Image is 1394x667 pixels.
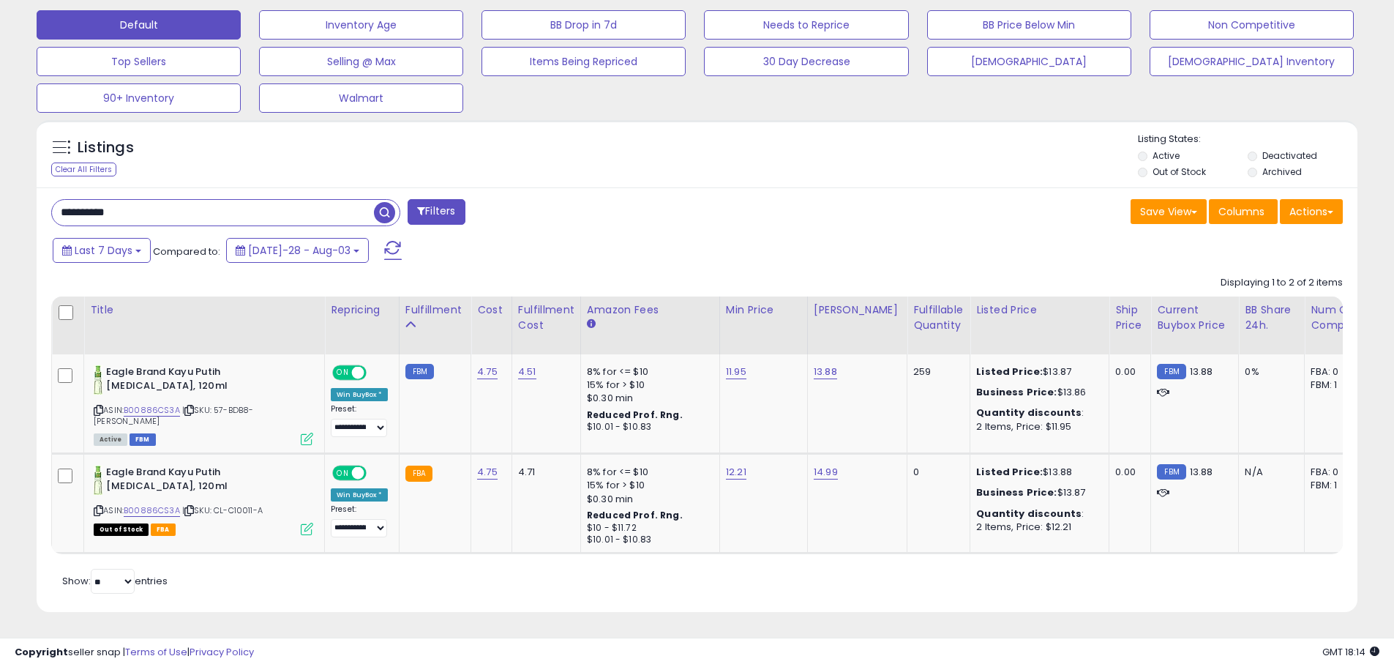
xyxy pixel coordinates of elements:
small: FBM [1157,364,1185,379]
span: OFF [364,367,388,379]
div: FBA: 0 [1311,365,1359,379]
div: ASIN: [94,466,313,534]
a: Terms of Use [125,645,187,659]
div: 0% [1245,365,1293,379]
div: Ship Price [1115,302,1144,333]
div: $10 - $11.72 [587,522,708,534]
span: All listings currently available for purchase on Amazon [94,433,127,446]
button: 90+ Inventory [37,83,241,113]
span: ON [334,467,352,480]
div: Amazon Fees [587,302,713,318]
div: BB Share 24h. [1245,302,1298,333]
a: 4.51 [518,365,536,379]
div: FBA: 0 [1311,466,1359,479]
button: Walmart [259,83,463,113]
b: Eagle Brand Kayu Putih [MEDICAL_DATA], 120ml [106,466,284,496]
div: Listed Price [976,302,1103,318]
span: 2025-08-11 18:14 GMT [1322,645,1379,659]
div: Displaying 1 to 2 of 2 items [1221,276,1343,290]
a: 4.75 [477,465,498,480]
div: $0.30 min [587,493,708,506]
div: 0 [913,466,959,479]
div: $13.87 [976,365,1098,379]
span: FBM [130,433,156,446]
img: 31m5cQ3NJ3L._SL40_.jpg [94,365,102,395]
span: | SKU: CL-C10011-A [182,504,263,516]
div: 0.00 [1115,466,1139,479]
button: Columns [1209,199,1278,224]
b: Listed Price: [976,465,1043,479]
div: 15% for > $10 [587,379,708,392]
div: $13.86 [976,386,1098,399]
div: $13.87 [976,486,1098,499]
button: [DEMOGRAPHIC_DATA] Inventory [1150,47,1354,76]
a: 11.95 [726,365,746,379]
div: $10.01 - $10.83 [587,421,708,433]
div: $10.01 - $10.83 [587,534,708,546]
span: 13.88 [1190,465,1213,479]
b: Quantity discounts [976,406,1082,420]
button: Inventory Age [259,10,463,40]
div: : [976,507,1098,521]
label: Active [1153,149,1180,162]
span: | SKU: 57-BDB8-[PERSON_NAME] [94,404,253,426]
span: Show: entries [62,574,168,588]
span: 13.88 [1190,365,1213,379]
img: 31m5cQ3NJ3L._SL40_.jpg [94,466,102,495]
span: [DATE]-28 - Aug-03 [248,243,351,258]
label: Deactivated [1262,149,1317,162]
b: Reduced Prof. Rng. [587,409,683,421]
b: Business Price: [976,485,1057,499]
div: seller snap | | [15,646,254,660]
div: $13.88 [976,466,1098,479]
span: Compared to: [153,245,220,258]
b: Business Price: [976,385,1057,399]
p: Listing States: [1138,133,1357,146]
b: Reduced Prof. Rng. [587,509,683,521]
h5: Listings [78,138,134,158]
a: B00886CS3A [124,504,180,517]
button: Last 7 Days [53,238,151,263]
div: Min Price [726,302,801,318]
div: Win BuyBox * [331,488,388,502]
div: 15% for > $10 [587,479,708,492]
a: B00886CS3A [124,404,180,417]
button: Top Sellers [37,47,241,76]
label: Archived [1262,165,1302,178]
button: Default [37,10,241,40]
b: Eagle Brand Kayu Putih [MEDICAL_DATA], 120ml [106,365,284,396]
b: Listed Price: [976,365,1043,379]
a: 13.88 [814,365,837,379]
button: Selling @ Max [259,47,463,76]
div: FBM: 1 [1311,379,1359,392]
div: Repricing [331,302,393,318]
div: 0.00 [1115,365,1139,379]
div: Cost [477,302,506,318]
div: $0.30 min [587,392,708,405]
div: Win BuyBox * [331,388,388,401]
small: FBM [1157,464,1185,480]
button: Non Competitive [1150,10,1354,40]
button: Actions [1280,199,1343,224]
a: Privacy Policy [190,645,254,659]
div: 8% for <= $10 [587,365,708,379]
a: 14.99 [814,465,838,480]
button: Needs to Reprice [704,10,908,40]
div: Num of Comp. [1311,302,1364,333]
div: N/A [1245,466,1293,479]
div: Current Buybox Price [1157,302,1232,333]
div: FBM: 1 [1311,479,1359,492]
button: BB Price Below Min [927,10,1131,40]
div: Fulfillment [405,302,465,318]
small: FBM [405,364,434,379]
a: 4.75 [477,365,498,379]
div: 4.71 [518,466,569,479]
small: FBA [405,466,432,482]
button: [DATE]-28 - Aug-03 [226,238,369,263]
button: Save View [1131,199,1207,224]
span: Last 7 Days [75,243,132,258]
div: ASIN: [94,365,313,444]
button: 30 Day Decrease [704,47,908,76]
button: Items Being Repriced [481,47,686,76]
button: Filters [408,199,465,225]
